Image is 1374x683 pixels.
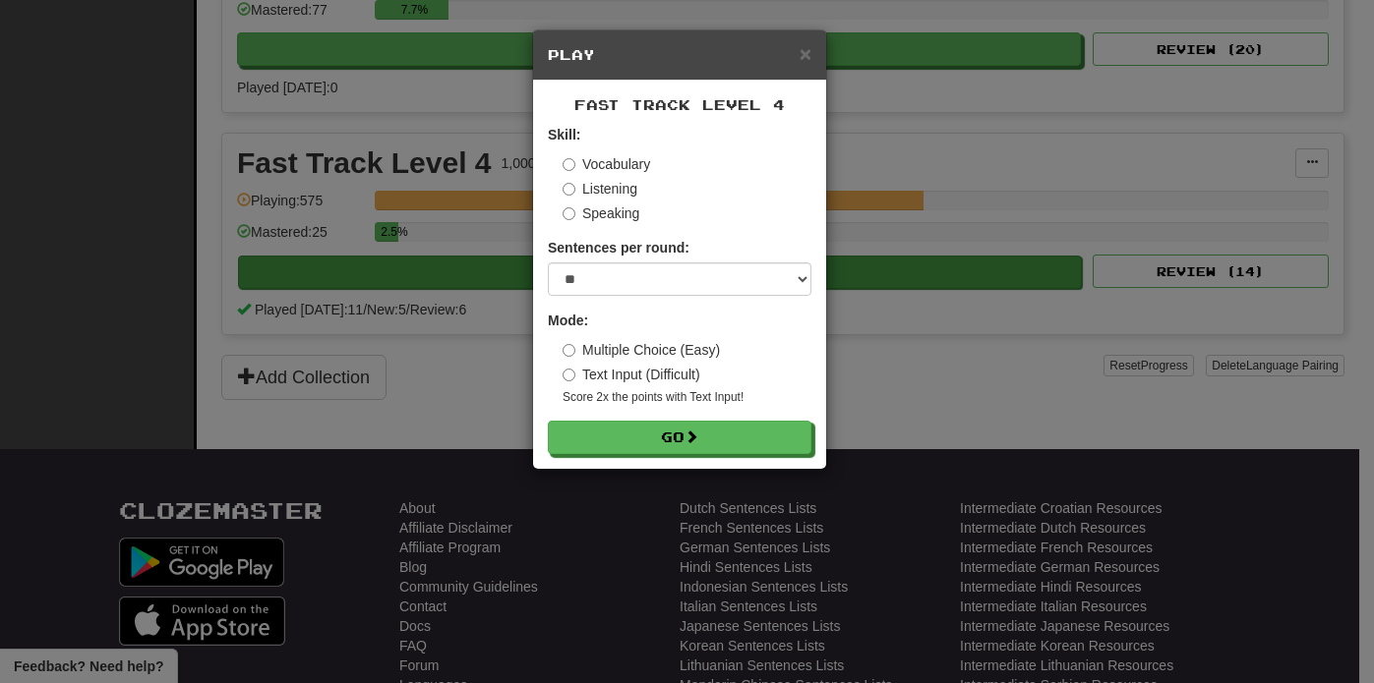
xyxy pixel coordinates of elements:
[563,207,575,220] input: Speaking
[800,43,811,64] button: Close
[548,421,811,454] button: Go
[548,313,588,328] strong: Mode:
[563,389,811,406] small: Score 2x the points with Text Input !
[563,183,575,196] input: Listening
[563,203,639,223] label: Speaking
[563,179,637,199] label: Listening
[563,369,575,381] input: Text Input (Difficult)
[563,158,575,171] input: Vocabulary
[548,127,580,142] strong: Skill:
[800,42,811,65] span: ×
[563,344,575,357] input: Multiple Choice (Easy)
[563,365,700,384] label: Text Input (Difficult)
[563,340,720,360] label: Multiple Choice (Easy)
[563,154,650,174] label: Vocabulary
[574,96,785,113] span: Fast Track Level 4
[548,45,811,65] h5: Play
[548,238,689,257] label: Sentences per round:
